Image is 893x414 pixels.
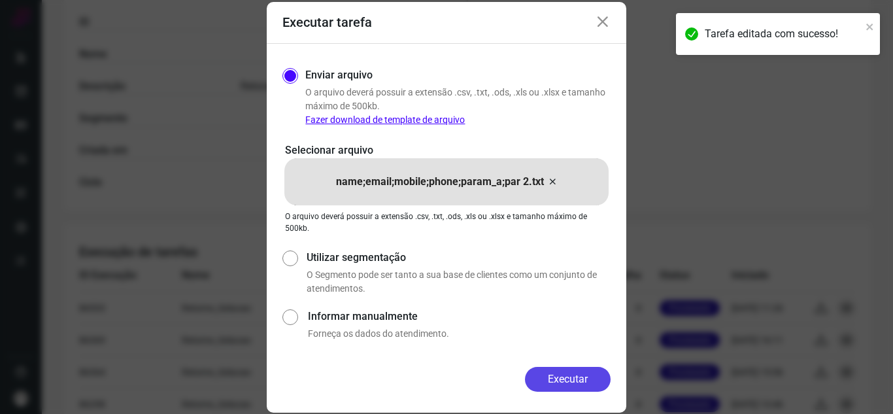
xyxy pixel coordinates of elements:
button: close [866,18,875,34]
a: Fazer download de template de arquivo [305,114,465,125]
p: name;email;mobile;phone;param_a;par 2.txt [336,174,544,190]
label: Enviar arquivo [305,67,373,83]
p: Selecionar arquivo [285,143,608,158]
label: Utilizar segmentação [307,250,611,266]
p: O arquivo deverá possuir a extensão .csv, .txt, .ods, .xls ou .xlsx e tamanho máximo de 500kb. [305,86,611,127]
button: Executar [525,367,611,392]
label: Informar manualmente [308,309,611,324]
div: Tarefa editada com sucesso! [705,26,862,42]
p: O arquivo deverá possuir a extensão .csv, .txt, .ods, .xls ou .xlsx e tamanho máximo de 500kb. [285,211,608,234]
h3: Executar tarefa [282,14,372,30]
p: O Segmento pode ser tanto a sua base de clientes como um conjunto de atendimentos. [307,268,611,296]
p: Forneça os dados do atendimento. [308,327,611,341]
